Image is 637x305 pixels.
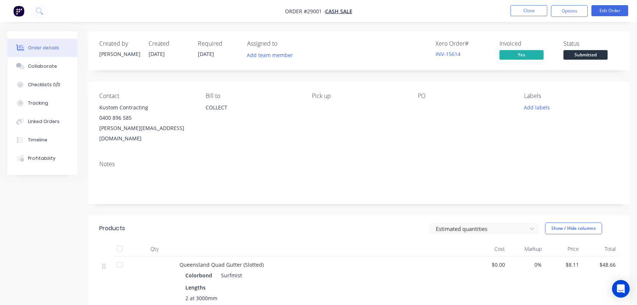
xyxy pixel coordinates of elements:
[612,280,630,298] div: Open Intercom Messenger
[511,261,542,269] span: 0%
[545,242,582,256] div: Price
[99,102,194,144] div: Kustom Contracting0400 896 585[PERSON_NAME][EMAIL_ADDRESS][DOMAIN_NAME]
[7,76,77,94] button: Checklists 0/0
[185,284,206,291] span: Lengths
[206,92,300,99] div: Bill to
[7,39,77,57] button: Order details
[243,50,297,60] button: Add team member
[28,63,57,70] div: Collaborate
[585,261,616,269] span: $48.66
[185,270,215,281] div: Colorbond
[28,118,60,125] div: Linked Orders
[7,94,77,112] button: Tracking
[7,57,77,76] button: Collaborate
[563,50,608,59] span: Submitted
[563,40,619,47] div: Status
[499,50,544,59] span: Yes
[28,45,59,51] div: Order details
[591,5,628,16] button: Edit Order
[99,102,194,113] div: Kustom Contracting
[510,5,547,16] button: Close
[198,50,214,57] span: [DATE]
[312,92,406,99] div: Pick up
[149,50,165,57] span: [DATE]
[28,81,60,88] div: Checklists 0/0
[218,270,242,281] div: Surfmist
[7,112,77,131] button: Linked Orders
[149,40,189,47] div: Created
[285,8,325,15] span: Order #29001 -
[551,5,588,17] button: Options
[185,294,217,302] span: 2 at 3000mm
[508,242,545,256] div: Markup
[7,149,77,168] button: Profitability
[247,40,321,47] div: Assigned to
[99,161,619,168] div: Notes
[28,155,56,162] div: Profitability
[28,100,48,106] div: Tracking
[28,137,47,143] div: Timeline
[206,102,300,113] div: COLLECT
[548,261,579,269] span: $8.11
[418,92,512,99] div: PO
[99,123,194,144] div: [PERSON_NAME][EMAIL_ADDRESS][DOMAIN_NAME]
[520,102,554,112] button: Add labels
[99,113,194,123] div: 0400 896 585
[179,261,264,268] span: Queensland Quad Gutter (Slotted)
[7,131,77,149] button: Timeline
[545,222,602,234] button: Show / Hide columns
[198,40,238,47] div: Required
[325,8,352,15] a: CASH SALE
[99,92,194,99] div: Contact
[471,242,508,256] div: Cost
[99,50,140,58] div: [PERSON_NAME]
[563,50,608,61] button: Submitted
[247,50,297,60] button: Add team member
[132,242,177,256] div: Qty
[499,40,555,47] div: Invoiced
[524,92,619,99] div: Labels
[99,40,140,47] div: Created by
[99,224,125,233] div: Products
[582,242,619,256] div: Total
[13,6,24,17] img: Factory
[435,40,491,47] div: Xero Order #
[206,102,300,126] div: COLLECT
[435,50,460,57] a: INV-15614
[474,261,505,269] span: $0.00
